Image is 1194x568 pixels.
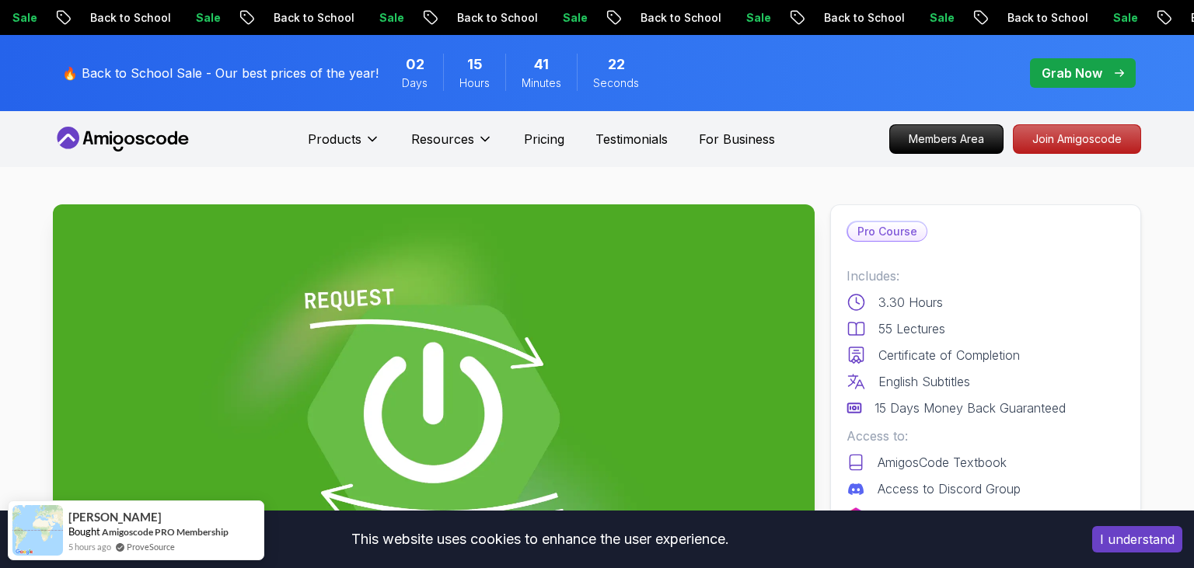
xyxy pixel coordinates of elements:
p: AmigosCode Textbook [878,453,1007,472]
span: Days [402,75,428,91]
p: Back to School [801,10,906,26]
p: Resources [411,130,474,148]
img: jetbrains logo [847,507,865,526]
p: English Subtitles [878,372,970,391]
p: Join Amigoscode [1014,125,1140,153]
span: Hours [459,75,490,91]
p: Sale [906,10,956,26]
p: 🔥 Back to School Sale - Our best prices of the year! [62,64,379,82]
p: Sale [356,10,406,26]
p: Includes: [847,267,1125,285]
p: Back to School [67,10,173,26]
span: Bought [68,525,100,538]
p: Sale [1090,10,1140,26]
span: 15 Hours [467,54,483,75]
span: Seconds [593,75,639,91]
button: Resources [411,130,493,161]
p: Back to School [617,10,723,26]
span: 5 hours ago [68,540,111,553]
a: ProveSource [127,540,175,553]
a: Pricing [524,130,564,148]
p: IntelliJ IDEA Ultimate [878,507,994,526]
p: Access to: [847,427,1125,445]
span: 2 Days [406,54,424,75]
a: Amigoscode PRO Membership [102,526,229,538]
div: This website uses cookies to enhance the user experience. [12,522,1069,556]
p: 55 Lectures [878,319,945,338]
p: Grab Now [1042,64,1102,82]
p: Pro Course [848,222,927,241]
span: Minutes [522,75,561,91]
p: 15 Days Money Back Guaranteed [875,399,1066,417]
p: Back to School [984,10,1090,26]
a: Testimonials [595,130,668,148]
a: Join Amigoscode [1013,124,1141,154]
a: Members Area [889,124,1004,154]
p: Back to School [250,10,356,26]
img: provesource social proof notification image [12,505,63,556]
a: For Business [699,130,775,148]
p: Access to Discord Group [878,479,1021,498]
span: 41 Minutes [534,54,549,75]
p: Members Area [890,125,1003,153]
p: Sale [723,10,773,26]
button: Products [308,130,380,161]
p: Sale [539,10,589,26]
p: Certificate of Completion [878,346,1020,364]
p: 3.30 Hours [878,293,943,312]
p: Sale [173,10,222,26]
span: 22 Seconds [608,54,625,75]
button: Accept cookies [1092,526,1182,552]
span: [PERSON_NAME] [68,511,162,524]
p: Back to School [434,10,539,26]
p: Products [308,130,361,148]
